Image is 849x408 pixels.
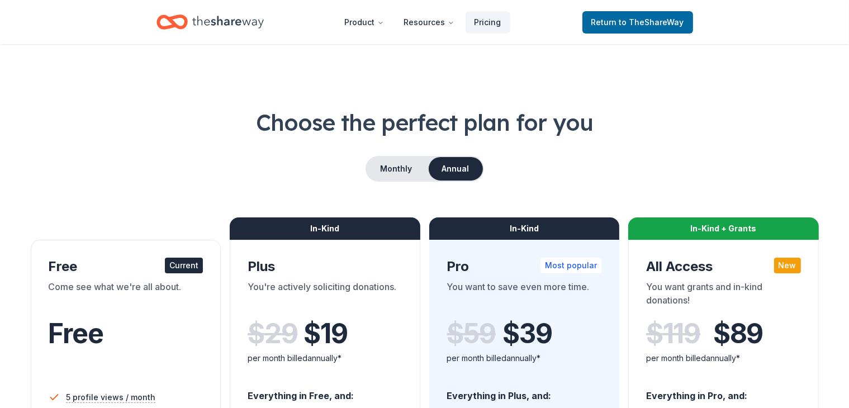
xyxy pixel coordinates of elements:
[447,280,602,311] div: You want to save even more time.
[67,391,156,404] span: 5 profile views / month
[646,379,801,403] div: Everything in Pro, and:
[303,318,347,349] span: $ 19
[336,9,510,35] nav: Main
[646,258,801,276] div: All Access
[395,11,463,34] button: Resources
[774,258,801,273] div: New
[367,157,426,181] button: Monthly
[646,280,801,311] div: You want grants and in-kind donations!
[619,17,684,27] span: to TheShareWay
[429,157,483,181] button: Annual
[582,11,693,34] a: Returnto TheShareWay
[591,16,684,29] span: Return
[628,217,819,240] div: In-Kind + Grants
[248,379,402,403] div: Everything in Free, and:
[447,379,602,403] div: Everything in Plus, and:
[49,280,203,311] div: Come see what we're all about.
[248,352,402,365] div: per month billed annually*
[49,317,103,350] span: Free
[713,318,763,349] span: $ 89
[447,352,602,365] div: per month billed annually*
[230,217,420,240] div: In-Kind
[503,318,552,349] span: $ 39
[447,258,602,276] div: Pro
[165,258,203,273] div: Current
[429,217,620,240] div: In-Kind
[156,9,264,35] a: Home
[27,107,822,138] h1: Choose the perfect plan for you
[49,258,203,276] div: Free
[646,352,801,365] div: per month billed annually*
[336,11,393,34] button: Product
[540,258,601,273] div: Most popular
[248,280,402,311] div: You're actively soliciting donations.
[466,11,510,34] a: Pricing
[248,258,402,276] div: Plus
